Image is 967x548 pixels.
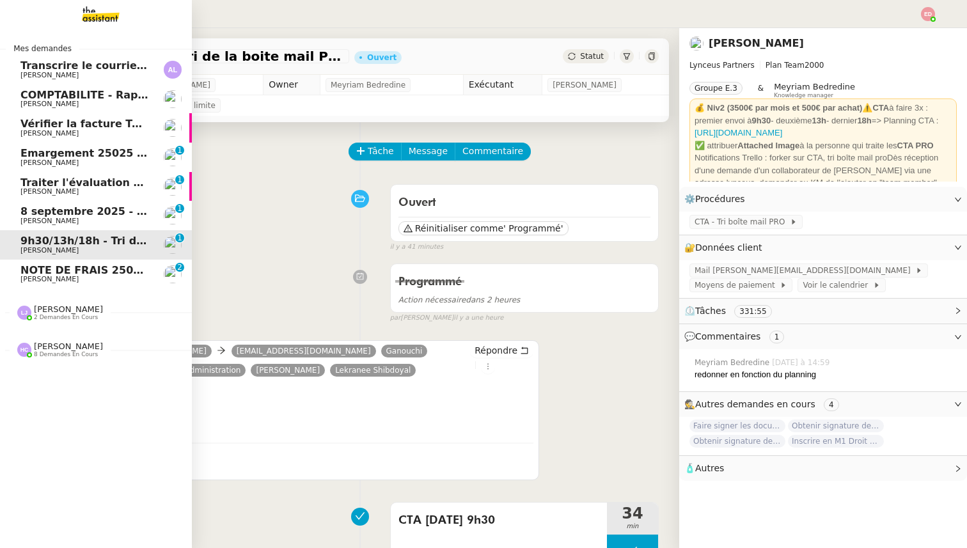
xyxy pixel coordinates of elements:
[146,364,246,376] a: Lynceus Administration
[34,304,103,314] span: [PERSON_NAME]
[455,143,531,160] button: Commentaire
[758,82,764,98] span: &
[390,313,401,324] span: par
[695,128,782,137] a: [URL][DOMAIN_NAME]
[695,279,780,292] span: Moyens de paiement
[695,215,790,228] span: CTA - Tri boîte mail PRO
[553,79,617,91] span: [PERSON_NAME]
[398,295,466,304] span: Action nécessaire
[897,141,934,150] strong: CTA PRO
[684,463,724,473] span: 🧴
[177,204,182,215] p: 1
[695,357,772,368] span: Meyriam Bedredine
[164,148,182,166] img: users%2FxgWPCdJhSBeE5T1N2ZiossozSlm1%2Favatar%2F5b22230b-e380-461f-81e9-808a3aa6de32
[20,89,311,101] span: COMPTABILITE - Rapprochement bancaire - [DATE]
[470,343,533,357] button: Répondre
[34,351,98,358] span: 8 demandes en cours
[164,236,182,254] img: users%2FTDxDvmCjFdN3QFePFNGdQUcJcQk1%2Favatar%2F0cfb3a67-8790-4592-a9ec-92226c678442
[752,116,771,125] strong: 9h30
[20,275,79,283] span: [PERSON_NAME]
[709,37,804,49] a: [PERSON_NAME]
[684,240,767,255] span: 🔐
[695,264,915,277] span: Mail [PERSON_NAME][EMAIL_ADDRESS][DOMAIN_NAME]
[475,344,517,357] span: Répondre
[695,331,760,341] span: Commentaires
[769,331,785,343] nz-tag: 1
[689,61,755,70] span: Lynceus Partners
[331,79,405,91] span: Meyriam Bedredine
[20,100,79,108] span: [PERSON_NAME]
[6,42,79,55] span: Mes demandes
[695,242,762,253] span: Données client
[177,233,182,245] p: 1
[20,118,180,130] span: Vérifier la facture TAP ATOL
[251,364,325,376] a: [PERSON_NAME]
[398,197,436,208] span: Ouvert
[857,116,871,125] strong: 18h
[580,52,604,61] span: Statut
[684,192,751,207] span: ⚙️
[453,313,503,324] span: il y a une heure
[695,463,724,473] span: Autres
[368,144,394,159] span: Tâche
[401,143,455,160] button: Message
[788,435,884,448] span: Inscrire en M1 Droit des affaires
[824,398,839,411] nz-tag: 4
[766,61,805,70] span: Plan Team
[734,305,771,318] nz-tag: 331:55
[164,119,182,137] img: users%2FxgWPCdJhSBeE5T1N2ZiossozSlm1%2Favatar%2F5b22230b-e380-461f-81e9-808a3aa6de32
[367,54,397,61] div: Ouvert
[689,435,785,448] span: Obtenir signature de [PERSON_NAME]
[695,103,862,113] strong: 💰 Niv2 (3500€ par mois et 500€ par achat)
[175,263,184,272] nz-badge-sup: 2
[463,75,542,95] td: Exécutant
[695,306,726,316] span: Tâches
[607,506,658,521] span: 34
[175,204,184,213] nz-badge-sup: 1
[788,419,884,432] span: Obtenir signature de [PERSON_NAME]
[175,175,184,184] nz-badge-sup: 1
[20,235,363,247] span: 9h30/13h/18h - Tri de la boite mail PRO - 5 septembre 2025
[20,129,79,137] span: [PERSON_NAME]
[679,456,967,481] div: 🧴Autres
[803,279,872,292] span: Voir le calendrier
[390,313,504,324] small: [PERSON_NAME]
[20,264,453,276] span: NOTE DE FRAIS 25025 - TAP ATOL - [GEOGRAPHIC_DATA] - [DATE] et [DATE]
[164,90,182,108] img: users%2Fa6PbEmLwvGXylUqKytRPpDpAx153%2Favatar%2Ffanny.png
[381,345,428,357] a: Ganouchi
[67,401,533,419] h4: Attached Image
[175,146,184,155] nz-badge-sup: 1
[34,314,98,321] span: 2 demandes en cours
[390,242,444,253] span: il y a 41 minutes
[503,222,563,235] span: ' Programmé'
[679,235,967,260] div: 🔐Données client
[330,364,416,376] a: Lekranee Shibdoyal
[689,36,704,51] img: users%2FTDxDvmCjFdN3QFePFNGdQUcJcQk1%2Favatar%2F0cfb3a67-8790-4592-a9ec-92226c678442
[872,103,889,113] strong: CTA
[772,357,832,368] span: [DATE] à 14:59
[684,331,789,341] span: 💬
[175,233,184,242] nz-badge-sup: 1
[689,419,785,432] span: Faire signer les documents à [PERSON_NAME]
[398,221,569,235] button: Réinitialiser comme' Programmé'
[607,521,658,532] span: min
[20,217,79,225] span: [PERSON_NAME]
[164,61,182,79] img: svg
[695,399,815,409] span: Autres demandes en cours
[164,178,182,196] img: users%2FxgWPCdJhSBeE5T1N2ZiossozSlm1%2Favatar%2F5b22230b-e380-461f-81e9-808a3aa6de32
[695,102,952,139] div: ⚠️ à faire 3x : premier envoi à - deuxième - dernier => Planning CTA :
[812,116,826,125] strong: 13h
[20,159,79,167] span: [PERSON_NAME]
[689,82,743,95] nz-tag: Groupe E.3
[164,265,182,283] img: users%2FxgWPCdJhSBeE5T1N2ZiossozSlm1%2Favatar%2F5b22230b-e380-461f-81e9-808a3aa6de32
[20,205,379,217] span: 8 septembre 2025 - QUOTIDIEN Gestion boite mail Accounting
[232,345,376,357] a: [EMAIL_ADDRESS][DOMAIN_NAME]
[695,194,745,204] span: Procédures
[17,306,31,320] img: svg
[409,144,448,159] span: Message
[415,222,503,235] span: Réinitialiser comme
[20,59,316,72] span: Transcrire le courrier manuscrit en document Word
[177,175,182,187] p: 1
[921,7,935,21] img: svg
[684,399,844,409] span: 🕵️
